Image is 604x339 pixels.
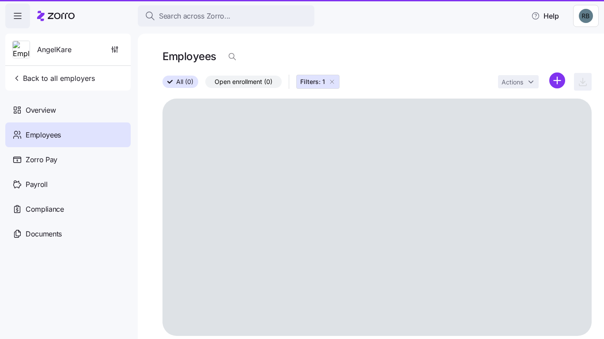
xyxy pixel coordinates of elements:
[12,73,95,84] span: Back to all employers
[5,221,131,246] a: Documents
[498,75,539,88] button: Actions
[9,69,98,87] button: Back to all employers
[549,72,565,88] svg: add icon
[37,44,72,55] span: AngelKare
[26,154,57,165] span: Zorro Pay
[26,105,56,116] span: Overview
[5,122,131,147] a: Employees
[502,79,523,85] span: Actions
[300,77,325,86] span: Filters: 1
[215,76,272,88] span: Open enrollment (0)
[162,50,216,63] h1: Employees
[26,204,64,215] span: Compliance
[159,11,230,22] span: Search across Zorro...
[176,76,193,88] span: All (0)
[5,147,131,172] a: Zorro Pay
[5,172,131,197] a: Payroll
[5,197,131,221] a: Compliance
[531,11,559,21] span: Help
[138,5,314,27] button: Search across Zorro...
[13,41,30,59] img: Employer logo
[296,75,340,89] button: Filters: 1
[26,179,48,190] span: Payroll
[579,9,593,23] img: 8da47c3e8e5487d59c80835d76c1881e
[26,130,61,141] span: Employees
[5,98,131,122] a: Overview
[524,7,566,25] button: Help
[26,229,62,240] span: Documents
